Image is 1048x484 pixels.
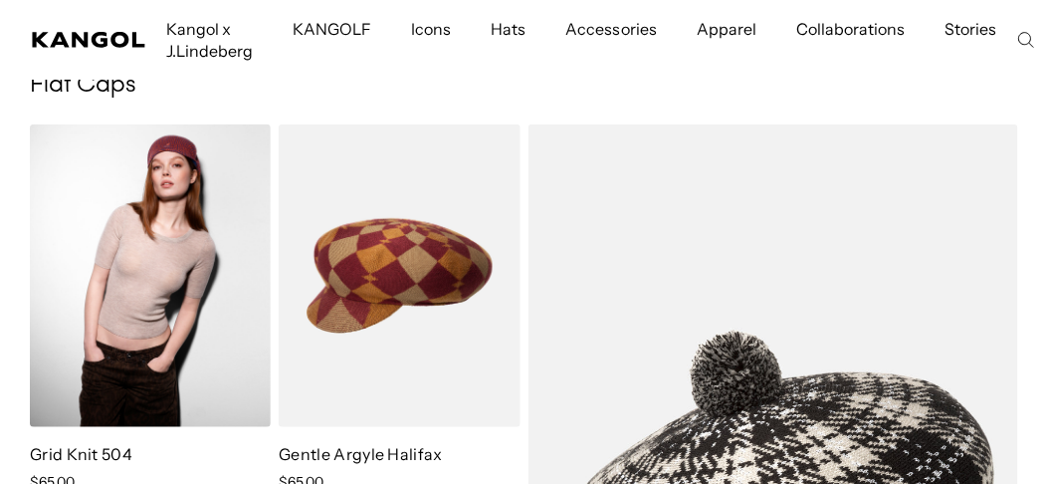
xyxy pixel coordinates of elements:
img: Gentle Argyle Halifax [279,124,520,427]
a: Gentle Argyle Halifax [279,444,443,464]
summary: Search here [1017,31,1035,49]
a: Kangol [32,32,146,48]
img: Grid Knit 504 [30,124,271,427]
h1: Flat Caps [30,71,1018,101]
a: Grid Knit 504 [30,444,132,464]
